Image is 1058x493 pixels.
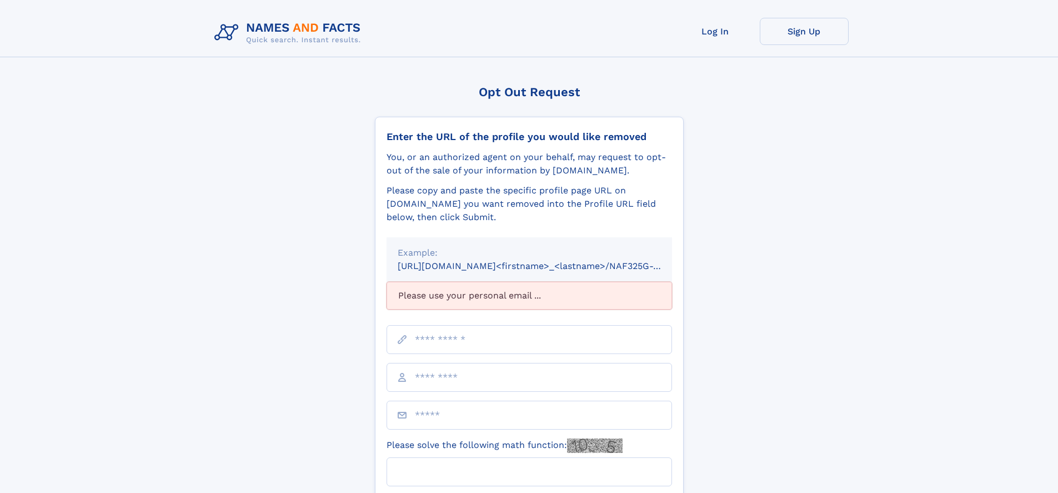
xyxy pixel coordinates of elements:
a: Sign Up [760,18,849,45]
a: Log In [671,18,760,45]
div: Opt Out Request [375,85,684,99]
div: Enter the URL of the profile you would like removed [387,131,672,143]
div: You, or an authorized agent on your behalf, may request to opt-out of the sale of your informatio... [387,151,672,177]
div: Please copy and paste the specific profile page URL on [DOMAIN_NAME] you want removed into the Pr... [387,184,672,224]
label: Please solve the following math function: [387,439,623,453]
div: Example: [398,246,661,260]
small: [URL][DOMAIN_NAME]<firstname>_<lastname>/NAF325G-xxxxxxxx [398,261,693,271]
img: Logo Names and Facts [210,18,370,48]
div: Please use your personal email ... [387,282,672,310]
